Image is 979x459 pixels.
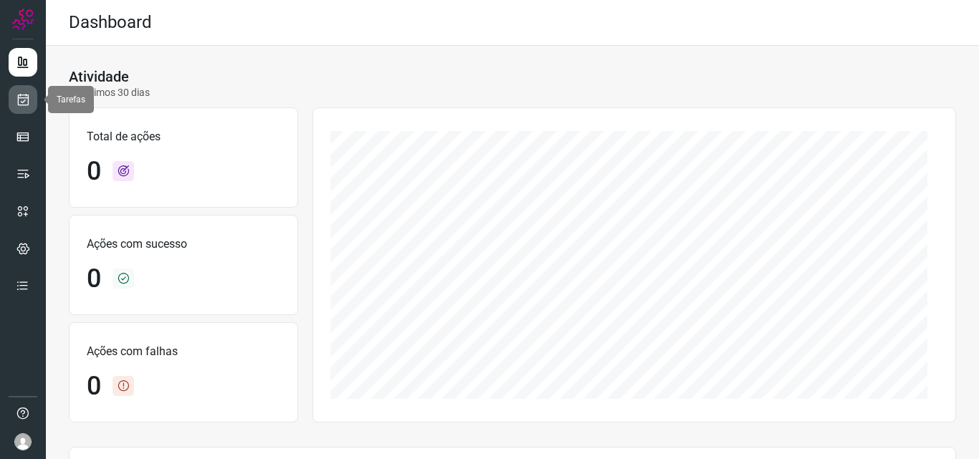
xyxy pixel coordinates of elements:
[87,264,101,294] h1: 0
[57,95,85,105] span: Tarefas
[12,9,34,30] img: Logo
[69,68,129,85] h3: Atividade
[69,12,152,33] h2: Dashboard
[87,343,280,360] p: Ações com falhas
[87,371,101,402] h1: 0
[87,128,280,145] p: Total de ações
[69,85,150,100] p: Últimos 30 dias
[87,236,280,253] p: Ações com sucesso
[14,433,32,450] img: avatar-user-boy.jpg
[87,156,101,187] h1: 0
